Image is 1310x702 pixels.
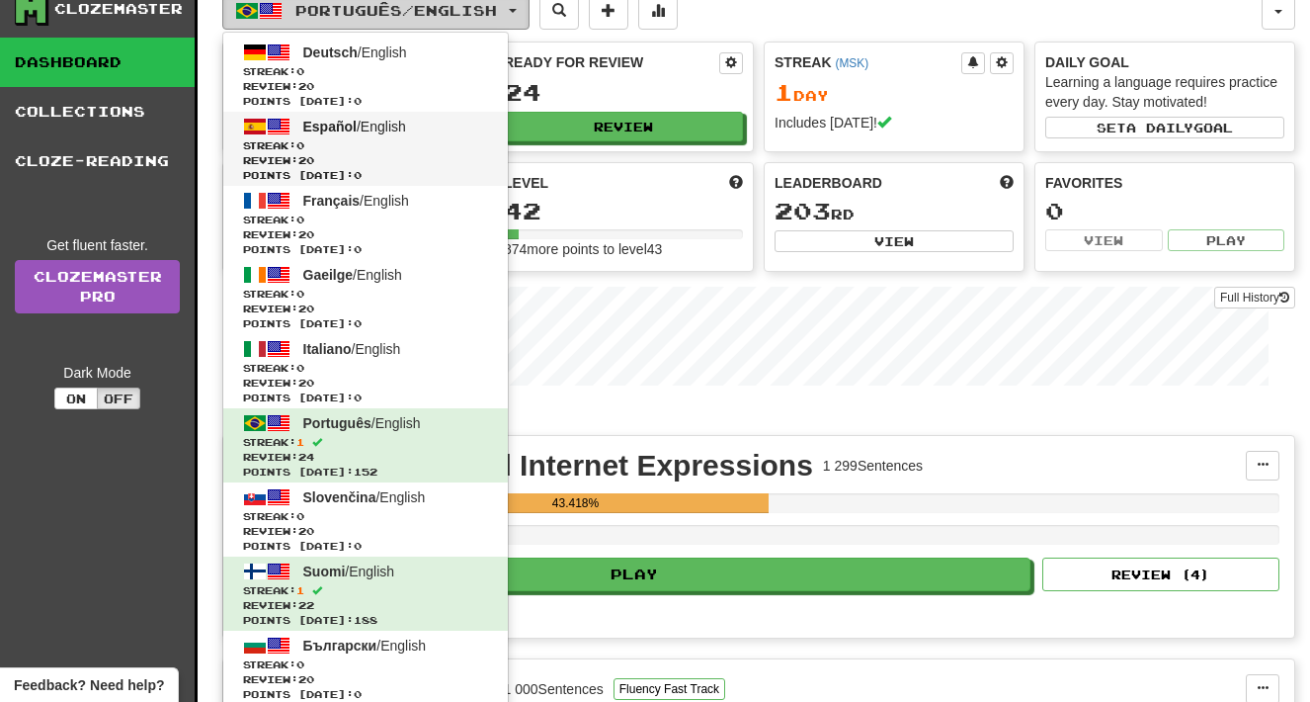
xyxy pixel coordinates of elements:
div: Brazilian Slang and Internet Expressions [238,451,813,481]
span: Points [DATE]: 0 [243,242,488,257]
div: 1 000 Sentences [504,679,604,699]
a: Suomi/EnglishStreak:1 Review:22Points [DATE]:188 [223,557,508,631]
div: Favorites [1045,173,1284,193]
span: Review: 20 [243,376,488,391]
span: Points [DATE]: 0 [243,168,488,183]
span: Score more points to level up [729,173,743,193]
button: Play [1168,229,1285,251]
button: Play [238,558,1030,591]
span: 0 [296,65,304,77]
span: Review: 20 [243,153,488,168]
button: Seta dailygoal [1045,117,1284,138]
span: Español [303,119,357,134]
a: (MSK) [835,56,868,70]
span: Български [303,638,377,654]
span: 203 [775,197,831,224]
div: Learning a language requires practice every day. Stay motivated! [1045,72,1284,112]
div: Streak [775,52,961,72]
span: Deutsch [303,44,358,60]
span: 0 [296,362,304,374]
a: Deutsch/EnglishStreak:0 Review:20Points [DATE]:0 [223,38,508,112]
span: Review: 22 [243,598,488,613]
span: Streak: [243,361,488,376]
div: 0 [1045,199,1284,223]
div: rd [775,199,1014,224]
a: ClozemasterPro [15,260,180,313]
span: Level [504,173,548,193]
div: Includes [DATE]! [775,113,1014,132]
span: Open feedback widget [14,675,164,695]
span: / English [303,44,407,60]
span: Points [DATE]: 0 [243,539,488,554]
span: / English [303,267,402,283]
span: 1 [296,584,304,596]
button: Full History [1214,287,1295,308]
span: Review: 20 [243,79,488,94]
div: 42 [504,199,743,223]
span: Streak: [243,138,488,153]
div: 43.418% [382,493,769,513]
span: Português / English [295,2,497,19]
span: Gaeilge [303,267,354,283]
span: / English [303,564,395,579]
span: Review: 24 [243,450,488,465]
a: Gaeilge/EnglishStreak:0 Review:20Points [DATE]:0 [223,260,508,334]
span: 0 [296,658,304,670]
span: Leaderboard [775,173,882,193]
span: Points [DATE]: 188 [243,613,488,628]
span: 0 [296,139,304,151]
span: Review: 20 [243,227,488,242]
a: Español/EnglishStreak:0 Review:20Points [DATE]:0 [223,112,508,186]
a: Slovenčina/EnglishStreak:0 Review:20Points [DATE]:0 [223,483,508,557]
button: Review [504,112,743,141]
span: / English [303,638,427,654]
div: 24 [504,80,743,105]
span: / English [303,415,421,431]
a: Français/EnglishStreak:0 Review:20Points [DATE]:0 [223,186,508,260]
span: Review: 20 [243,302,488,316]
div: Daily Goal [1045,52,1284,72]
span: / English [303,119,406,134]
span: 0 [296,214,304,225]
span: Streak: [243,213,488,227]
div: Get fluent faster. [15,235,180,255]
button: Review (4) [1042,558,1279,591]
span: Streak: [243,658,488,672]
span: 0 [296,510,304,522]
button: Fluency Fast Track [614,678,725,700]
span: 0 [296,288,304,300]
div: Dark Mode [15,363,180,383]
span: Streak: [243,583,488,598]
span: Points [DATE]: 0 [243,316,488,331]
span: Streak: [243,509,488,524]
span: This week in points, UTC [1000,173,1014,193]
button: On [54,388,98,409]
span: Français [303,193,361,209]
span: Suomi [303,564,346,579]
button: View [1045,229,1163,251]
span: / English [303,341,401,357]
span: 1 [775,78,793,106]
span: Points [DATE]: 0 [243,391,488,405]
span: Points [DATE]: 0 [243,687,488,702]
div: 874 more points to level 43 [504,239,743,259]
p: In Progress [222,405,1295,425]
span: Slovenčina [303,489,376,505]
button: View [775,230,1014,252]
span: Streak: [243,64,488,79]
span: Português [303,415,371,431]
a: Português/EnglishStreak:1 Review:24Points [DATE]:152 [223,408,508,483]
span: Review: 20 [243,672,488,687]
button: Off [97,388,140,409]
span: Points [DATE]: 152 [243,465,488,480]
span: a daily [1126,121,1193,134]
span: Streak: [243,435,488,450]
span: Points [DATE]: 0 [243,94,488,109]
div: Day [775,80,1014,106]
span: / English [303,489,426,505]
span: Streak: [243,287,488,302]
a: Italiano/EnglishStreak:0 Review:20Points [DATE]:0 [223,334,508,408]
span: Italiano [303,341,352,357]
div: 1 299 Sentences [823,456,923,476]
span: Review: 20 [243,524,488,539]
